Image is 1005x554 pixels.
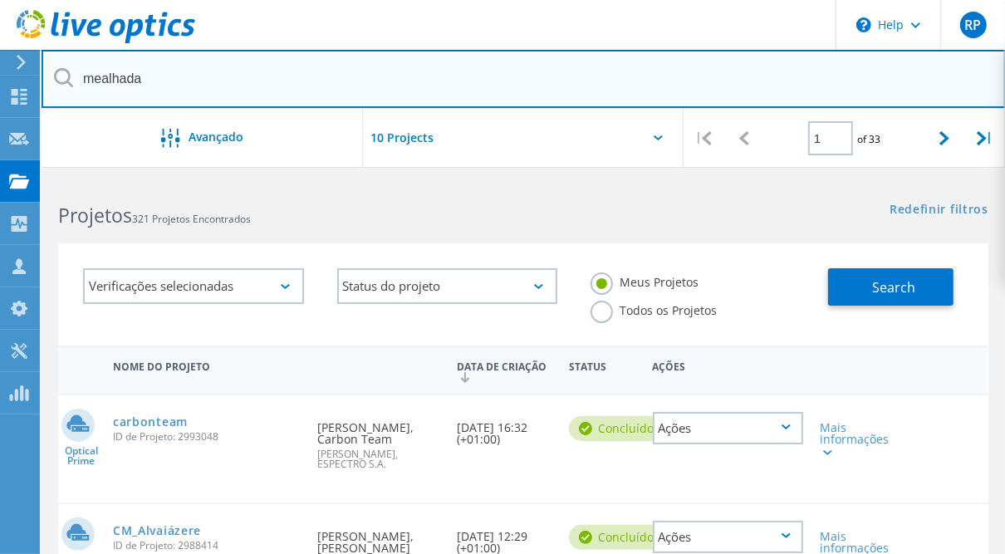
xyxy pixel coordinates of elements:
[189,131,243,143] span: Avançado
[337,268,558,304] div: Status do projeto
[113,416,188,428] a: carbonteam
[17,35,195,47] a: Live Optics Dashboard
[449,350,560,391] div: Data de Criação
[820,422,878,457] div: Mais informações
[645,350,812,380] div: Ações
[317,449,440,469] span: [PERSON_NAME], ESPECTRO S.A.
[591,272,699,288] label: Meus Projetos
[569,525,670,550] div: Concluído
[58,446,105,466] span: Optical Prime
[132,212,251,226] span: 321 Projetos Encontrados
[965,109,1005,168] div: |
[449,395,560,462] div: [DATE] 16:32 (+01:00)
[828,268,954,306] button: Search
[113,541,301,551] span: ID de Projeto: 2988414
[856,17,871,32] svg: \n
[561,350,645,380] div: Status
[857,132,880,146] span: of 33
[113,525,201,537] a: CM_Alvaiázere
[58,202,132,228] b: Projetos
[309,395,449,486] div: [PERSON_NAME], Carbon Team
[653,412,804,444] div: Ações
[83,268,304,304] div: Verificações selecionadas
[684,109,723,168] div: |
[591,301,717,316] label: Todos os Projetos
[113,432,301,442] span: ID de Projeto: 2993048
[653,521,804,553] div: Ações
[105,350,309,380] div: Nome do Projeto
[872,278,915,297] span: Search
[964,18,981,32] span: RP
[890,203,988,218] a: Redefinir filtros
[569,416,670,441] div: Concluído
